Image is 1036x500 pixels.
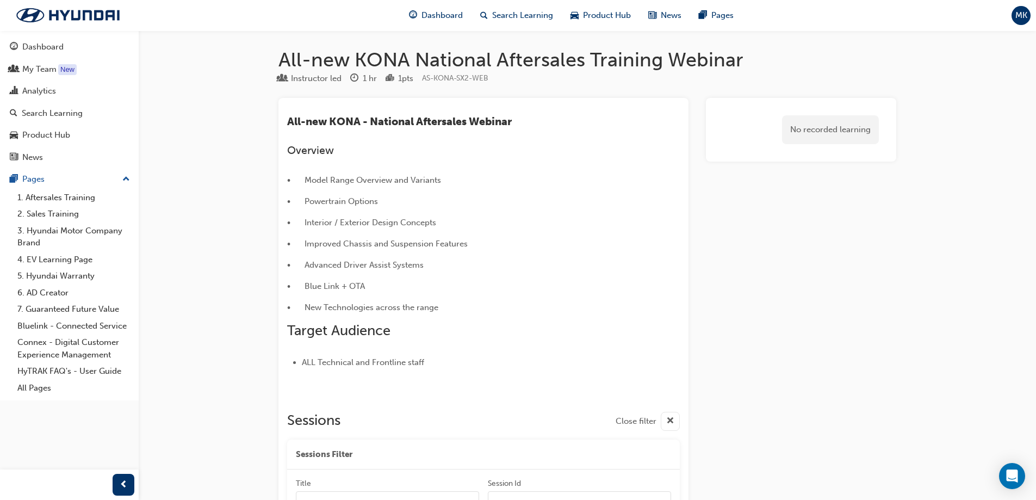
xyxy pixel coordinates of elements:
div: Open Intercom Messenger [999,463,1025,489]
a: My Team [4,59,134,79]
a: Analytics [4,81,134,101]
span: • Interior / Exterior Design Concepts [287,218,436,227]
span: chart-icon [10,87,18,96]
a: 7. Guaranteed Future Value [13,301,134,318]
span: All-new KONA - National Aftersales Webinar [287,115,512,128]
span: search-icon [480,9,488,22]
div: Dashboard [22,41,64,53]
div: 1 hr [363,72,377,85]
span: • Powertrain Options [287,196,378,206]
a: News [4,147,134,168]
span: people-icon [10,65,18,75]
div: My Team [22,63,57,76]
span: • Improved Chassis and Suspension Features [287,239,468,249]
button: DashboardMy TeamAnalyticsSearch LearningProduct HubNews [4,35,134,169]
a: car-iconProduct Hub [562,4,640,27]
span: search-icon [10,109,17,119]
div: Session Id [488,478,521,489]
span: Dashboard [421,9,463,22]
span: Close filter [616,415,656,428]
span: • Advanced Driver Assist Systems [287,260,424,270]
span: News [661,9,681,22]
span: Learning resource code [422,73,488,83]
span: • Model Range Overview and Variants [287,175,441,185]
a: pages-iconPages [690,4,742,27]
button: Pages [4,169,134,189]
div: Type [278,72,342,85]
a: guage-iconDashboard [400,4,472,27]
span: • New Technologies across the range [287,303,438,312]
img: Trak [5,4,131,27]
button: Close filter [616,412,680,431]
span: car-icon [570,9,579,22]
div: Title [296,478,311,489]
span: guage-icon [10,42,18,52]
div: Tooltip anchor [58,64,77,75]
h1: All-new KONA National Aftersales Training Webinar [278,48,896,72]
span: Overview [287,144,334,157]
a: Connex - Digital Customer Experience Management [13,334,134,363]
div: Duration [350,72,377,85]
span: news-icon [10,153,18,163]
div: News [22,151,43,164]
span: podium-icon [386,74,394,84]
span: Sessions Filter [296,448,352,461]
span: Product Hub [583,9,631,22]
a: Search Learning [4,103,134,124]
div: 1 pts [398,72,413,85]
a: Bluelink - Connected Service [13,318,134,335]
span: prev-icon [120,478,128,492]
a: 6. AD Creator [13,285,134,301]
div: Product Hub [22,129,70,141]
div: Points [386,72,413,85]
span: Target Audience [287,322,390,339]
a: HyTRAK FAQ's - User Guide [13,363,134,380]
span: news-icon [648,9,656,22]
a: 3. Hyundai Motor Company Brand [13,223,134,251]
span: Search Learning [492,9,553,22]
span: • Blue Link + OTA [287,281,365,291]
span: cross-icon [666,415,674,428]
span: pages-icon [699,9,707,22]
a: 2. Sales Training [13,206,134,223]
div: Pages [22,173,45,186]
span: car-icon [10,131,18,140]
div: Instructor led [291,72,342,85]
button: MK [1012,6,1031,25]
span: Pages [711,9,734,22]
a: news-iconNews [640,4,690,27]
span: learningResourceType_INSTRUCTOR_LED-icon [278,74,287,84]
div: Search Learning [22,107,83,120]
span: MK [1015,9,1027,22]
div: No recorded learning [782,115,879,144]
a: 1. Aftersales Training [13,189,134,206]
span: clock-icon [350,74,358,84]
span: pages-icon [10,175,18,184]
h2: Sessions [287,412,340,431]
a: All Pages [13,380,134,397]
a: Product Hub [4,125,134,145]
a: 5. Hyundai Warranty [13,268,134,285]
span: guage-icon [409,9,417,22]
span: ALL Technical and Frontline staff [302,357,424,367]
a: search-iconSearch Learning [472,4,562,27]
span: up-icon [122,172,130,187]
a: 4. EV Learning Page [13,251,134,268]
div: Analytics [22,85,56,97]
a: Dashboard [4,37,134,57]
